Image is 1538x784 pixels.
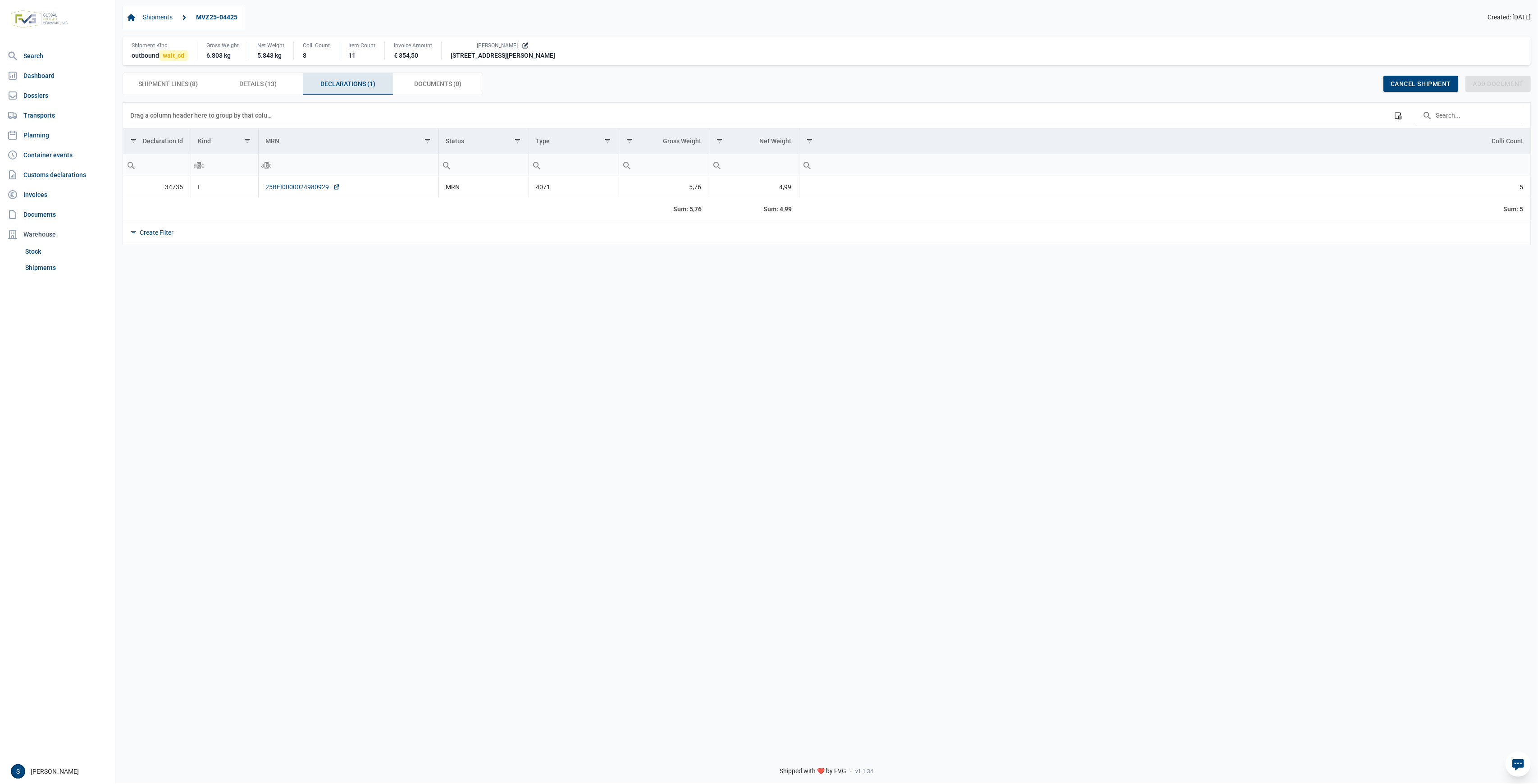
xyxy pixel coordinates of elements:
[529,154,619,176] input: Filter cell
[619,154,635,176] div: Search box
[303,51,330,60] div: 8
[159,50,188,61] span: wait_cd
[259,154,275,176] div: Search box
[529,128,619,154] td: Column Type
[206,51,239,60] div: 6.803 kg
[4,166,111,184] a: Customs declarations
[799,154,816,176] div: Search box
[191,128,258,154] td: Column Kind
[123,176,191,198] td: 34735
[446,137,465,145] div: Status
[1390,107,1406,123] div: Column Chooser
[11,764,25,779] button: S
[626,205,702,214] div: Gross Weight Sum: 5,76
[4,47,111,65] a: Search
[198,137,211,145] div: Kind
[348,42,375,49] div: Item Count
[123,103,1530,245] div: Data grid with 1 rows and 8 columns
[4,225,111,243] div: Warehouse
[414,78,461,89] span: Documents (0)
[192,10,241,25] a: MVZ25-04425
[132,51,188,60] div: outbound
[191,154,258,176] td: Filter cell
[709,176,799,198] td: 4,99
[605,137,612,144] span: Show filter options for column 'Type'
[1391,80,1451,87] span: Cancel shipment
[11,764,110,779] div: [PERSON_NAME]
[4,87,111,105] a: Dossiers
[806,205,1523,214] div: Colli Count Sum: 5
[130,103,1523,128] div: Data grid toolbar
[780,767,847,775] span: Shipped with ❤️ by FVG
[258,154,438,176] td: Filter cell
[626,137,633,144] span: Show filter options for column 'Gross Weight'
[348,51,375,60] div: 11
[257,51,284,60] div: 5.843 kg
[394,42,432,49] div: Invoice Amount
[438,128,529,154] td: Column Status
[799,176,1530,198] td: 5
[123,128,191,154] td: Column Declaration Id
[438,176,529,198] td: MRN
[529,154,545,176] div: Search box
[1415,105,1523,126] input: Search in the data grid
[4,205,111,223] a: Documents
[529,176,619,198] td: 4071
[191,154,207,176] div: Search box
[22,243,111,260] a: Stock
[619,154,709,176] input: Filter cell
[1492,137,1523,145] div: Colli Count
[536,137,550,145] div: Type
[799,128,1530,154] td: Column Colli Count
[439,154,455,176] div: Search box
[4,67,111,85] a: Dashboard
[303,42,330,49] div: Colli Count
[515,137,521,144] span: Show filter options for column 'Status'
[259,154,438,176] input: Filter cell
[123,154,191,176] input: Filter cell
[807,137,813,144] span: Show filter options for column 'Colli Count'
[709,128,799,154] td: Column Net Weight
[258,128,438,154] td: Column MRN
[4,146,111,164] a: Container events
[4,106,111,124] a: Transports
[424,137,431,144] span: Show filter options for column 'MRN'
[438,154,529,176] td: Filter cell
[619,128,709,154] td: Column Gross Weight
[130,137,137,144] span: Show filter options for column 'Declaration Id'
[206,42,239,49] div: Gross Weight
[4,186,111,204] a: Invoices
[394,51,432,60] div: € 354,50
[140,228,173,237] div: Create Filter
[850,767,852,775] span: -
[239,78,277,89] span: Details (13)
[799,154,1531,176] input: Filter cell
[139,10,176,25] a: Shipments
[138,78,198,89] span: Shipment Lines (8)
[320,78,375,89] span: Declarations (1)
[619,176,709,198] td: 5,76
[191,176,258,198] td: I
[130,108,275,123] div: Drag a column header here to group by that column
[1383,76,1458,92] div: Cancel shipment
[716,205,792,214] div: Net Weight Sum: 4,99
[451,51,555,60] div: [STREET_ADDRESS][PERSON_NAME]
[760,137,792,145] div: Net Weight
[709,154,799,176] td: Filter cell
[717,137,723,144] span: Show filter options for column 'Net Weight'
[22,260,111,276] a: Shipments
[7,7,71,32] img: FVG - Global freight forwarding
[709,154,726,176] div: Search box
[266,137,280,145] div: MRN
[257,42,284,49] div: Net Weight
[477,42,518,49] span: [PERSON_NAME]
[143,137,183,145] div: Declaration Id
[663,137,702,145] div: Gross Weight
[439,154,529,176] input: Filter cell
[4,126,111,144] a: Planning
